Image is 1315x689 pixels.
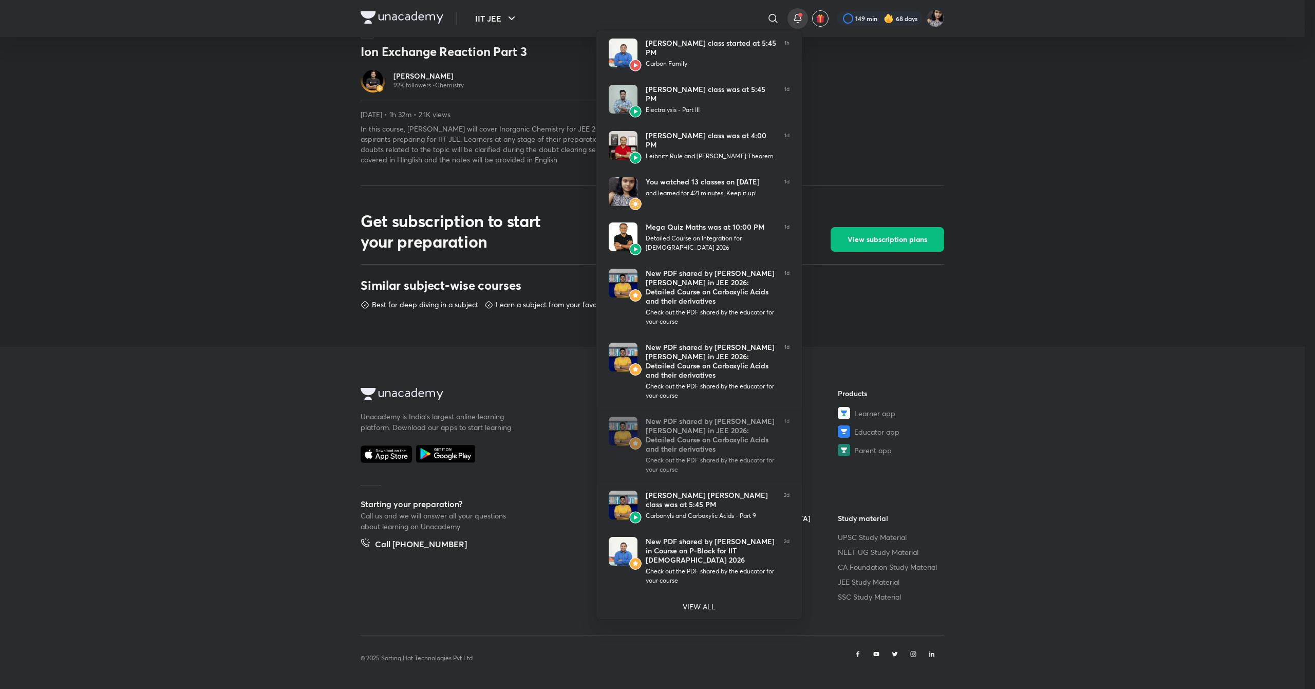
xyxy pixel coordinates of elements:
span: 1d [784,343,790,400]
img: Avatar [609,177,637,206]
div: [PERSON_NAME] class was at 5:45 PM [646,85,776,103]
img: Avatar [609,343,637,371]
img: Avatar [609,417,637,445]
a: AvatarAvatarNew PDF shared by [PERSON_NAME] in Course on P-Block for IIT [DEMOGRAPHIC_DATA] 2026C... [596,529,802,593]
div: You watched 13 classes on [DATE] [646,177,776,187]
div: Carbon Family [646,59,776,68]
a: AvatarAvatar[PERSON_NAME] [PERSON_NAME] class was at 5:45 PMCarbonyls and Carboxylic Acids - Part... [596,482,802,529]
div: and learned for 421 minutes. Keep it up! [646,189,776,198]
div: Electrolysis - Part III [646,105,776,115]
img: Avatar [609,131,637,160]
div: Carbonyls and Carboxylic Acids - Part 9 [646,511,776,520]
img: Avatar [629,198,642,210]
img: Avatar [629,243,642,255]
img: Avatar [609,537,637,566]
a: AvatarAvatarYou watched 13 classes on [DATE]and learned for 421 minutes. Keep it up!1d [596,169,802,214]
a: AvatarAvatarNew PDF shared by [PERSON_NAME] [PERSON_NAME] in JEE 2026: Detailed Course on Carboxy... [596,260,802,334]
a: AvatarAvatarNew PDF shared by [PERSON_NAME] [PERSON_NAME] in JEE 2026: Detailed Course on Carboxy... [596,334,802,408]
div: Mega Quiz Maths was at 10:00 PM [646,222,776,232]
img: Avatar [629,105,642,118]
img: Avatar [629,363,642,376]
a: AvatarAvatar[PERSON_NAME] class started at 5:45 PMCarbon Family1h [596,30,802,77]
div: New PDF shared by [PERSON_NAME] [PERSON_NAME] in JEE 2026: Detailed Course on Carboxylic Acids an... [646,269,776,306]
span: 1d [784,177,790,206]
div: Leibnitz Rule and [PERSON_NAME] Theorem [646,152,776,161]
a: AvatarAvatar[PERSON_NAME] class was at 5:45 PMElectrolysis - Part III1d [596,77,802,123]
div: New PDF shared by [PERSON_NAME] in Course on P-Block for IIT [DEMOGRAPHIC_DATA] 2026 [646,537,776,565]
div: [PERSON_NAME] class was at 4:00 PM [646,131,776,150]
div: New PDF shared by [PERSON_NAME] [PERSON_NAME] in JEE 2026: Detailed Course on Carboxylic Acids an... [646,417,776,454]
img: Avatar [629,437,642,450]
img: Avatar [629,511,642,524]
div: New PDF shared by [PERSON_NAME] [PERSON_NAME] in JEE 2026: Detailed Course on Carboxylic Acids an... [646,343,776,380]
span: 1d [784,417,790,474]
img: Avatar [629,152,642,164]
img: Avatar [629,59,642,71]
a: AvatarAvatar[PERSON_NAME] class was at 4:00 PMLeibnitz Rule and [PERSON_NAME] Theorem1d [596,123,802,169]
img: Avatar [609,85,637,114]
div: Check out the PDF shared by the educator for your course [646,567,776,585]
span: 1d [784,131,790,161]
span: 1h [784,39,790,68]
div: Detailed Course on Integration for [DEMOGRAPHIC_DATA] 2026 [646,234,776,252]
img: Avatar [609,222,637,251]
img: Avatar [609,269,637,297]
img: Avatar [629,289,642,302]
div: Check out the PDF shared by the educator for your course [646,382,776,400]
p: VIEW ALL [683,601,716,612]
div: Check out the PDF shared by the educator for your course [646,456,776,474]
a: AvatarAvatarMega Quiz Maths was at 10:00 PMDetailed Course on Integration for [DEMOGRAPHIC_DATA] ... [596,214,802,260]
img: Avatar [629,557,642,570]
div: [PERSON_NAME] class started at 5:45 PM [646,39,776,57]
span: 1d [784,85,790,115]
div: [PERSON_NAME] [PERSON_NAME] class was at 5:45 PM [646,491,776,509]
span: 2d [784,537,790,585]
img: Avatar [609,491,637,519]
span: 1d [784,269,790,326]
img: Avatar [609,39,637,67]
div: Check out the PDF shared by the educator for your course [646,308,776,326]
span: 1d [784,222,790,252]
a: AvatarAvatarNew PDF shared by [PERSON_NAME] [PERSON_NAME] in JEE 2026: Detailed Course on Carboxy... [596,408,802,482]
span: 2d [784,491,790,520]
